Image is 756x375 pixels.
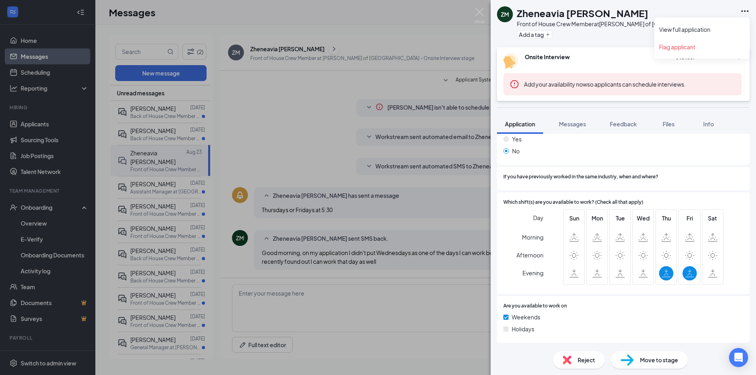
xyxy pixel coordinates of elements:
[517,6,648,20] h1: Zheneavia [PERSON_NAME]
[740,6,750,16] svg: Ellipses
[559,120,586,128] span: Messages
[703,120,714,128] span: Info
[545,32,550,37] svg: Plus
[706,214,720,222] span: Sat
[613,214,627,222] span: Tue
[522,266,543,280] span: Evening
[517,20,710,28] div: Front of House Crew Member at [PERSON_NAME] of [GEOGRAPHIC_DATA]
[729,348,748,367] div: Open Intercom Messenger
[590,214,604,222] span: Mon
[505,120,535,128] span: Application
[501,10,509,18] div: ZM
[512,313,540,321] span: Weekends
[524,81,686,88] span: so applicants can schedule interviews.
[578,356,595,364] span: Reject
[525,53,570,60] b: Onsite Interview
[610,120,637,128] span: Feedback
[503,302,567,310] span: Are you available to work on
[567,214,581,222] span: Sun
[533,213,543,222] span: Day
[516,248,543,262] span: Afternoon
[517,30,552,39] button: PlusAdd a tag
[512,147,520,155] span: No
[522,230,543,244] span: Morning
[636,214,650,222] span: Wed
[503,173,658,181] span: If you have previously worked in the same industry, when and where?
[503,199,643,206] span: Which shift(s) are you available to work? (Check all that apply)
[683,214,697,222] span: Fri
[512,325,534,333] span: Holidays
[659,214,673,222] span: Thu
[640,356,678,364] span: Move to stage
[659,25,745,33] a: View full application
[512,135,522,143] span: Yes
[510,79,519,89] svg: Error
[663,120,675,128] span: Files
[524,80,587,88] button: Add your availability now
